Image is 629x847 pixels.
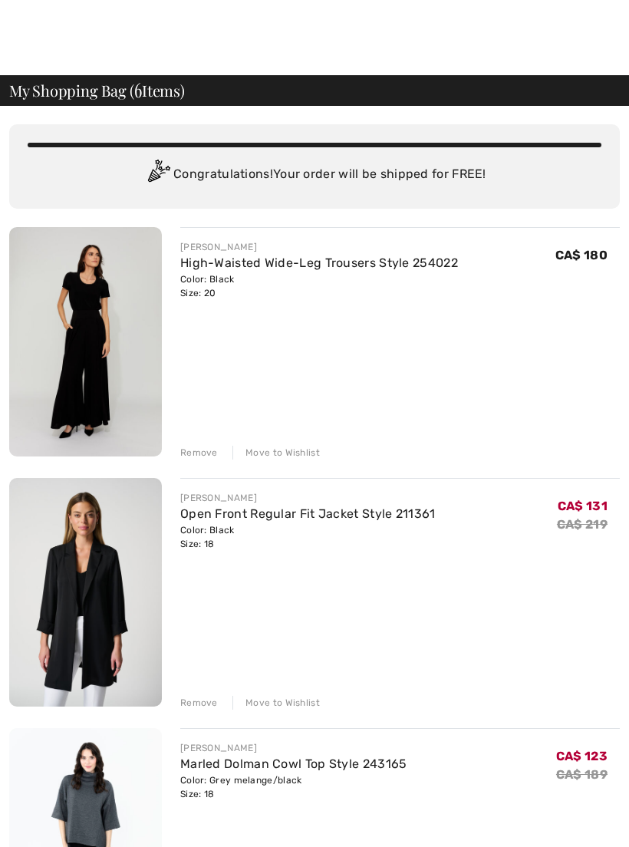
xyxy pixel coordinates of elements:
a: High-Waisted Wide-Leg Trousers Style 254022 [180,255,458,270]
span: 6 [134,79,142,99]
a: Marled Dolman Cowl Top Style 243165 [180,756,407,771]
div: [PERSON_NAME] [180,741,407,755]
div: [PERSON_NAME] [180,491,436,505]
div: Remove [180,696,218,710]
div: Congratulations! Your order will be shipped for FREE! [28,160,601,190]
div: Remove [180,446,218,460]
span: CA$ 131 [558,499,608,513]
div: Color: Grey melange/black Size: 18 [180,773,407,801]
div: [PERSON_NAME] [180,240,458,254]
span: My Shopping Bag ( Items) [9,83,185,98]
s: CA$ 189 [556,767,608,782]
img: Congratulation2.svg [143,160,173,190]
a: Open Front Regular Fit Jacket Style 211361 [180,506,436,521]
span: CA$ 180 [555,248,608,262]
div: Color: Black Size: 18 [180,523,436,551]
div: Move to Wishlist [232,446,320,460]
s: CA$ 219 [557,517,608,532]
img: Open Front Regular Fit Jacket Style 211361 [9,478,162,707]
div: Move to Wishlist [232,696,320,710]
div: Color: Black Size: 20 [180,272,458,300]
img: High-Waisted Wide-Leg Trousers Style 254022 [9,227,162,456]
span: CA$ 123 [556,749,608,763]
